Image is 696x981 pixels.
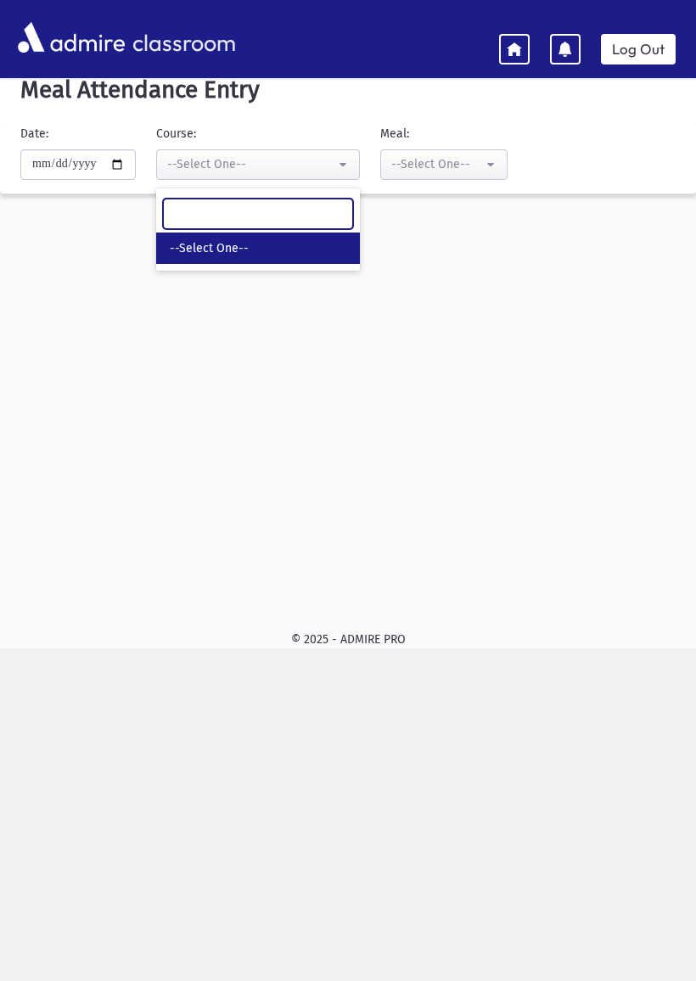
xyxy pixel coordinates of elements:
span: --Select One-- [170,240,249,257]
button: --Select One-- [380,149,508,180]
button: --Select One-- [156,149,360,180]
div: © 2025 - ADMIRE PRO [14,631,682,648]
img: AdmirePro [14,18,129,57]
span: classroom [129,15,236,60]
div: --Select One-- [391,155,483,173]
label: Date: [20,125,48,143]
label: Meal: [380,125,409,143]
a: Log Out [601,34,676,64]
h5: Meal Attendance Entry [14,76,682,104]
div: --Select One-- [167,155,335,173]
input: Search [163,199,353,229]
label: Course: [156,125,196,143]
